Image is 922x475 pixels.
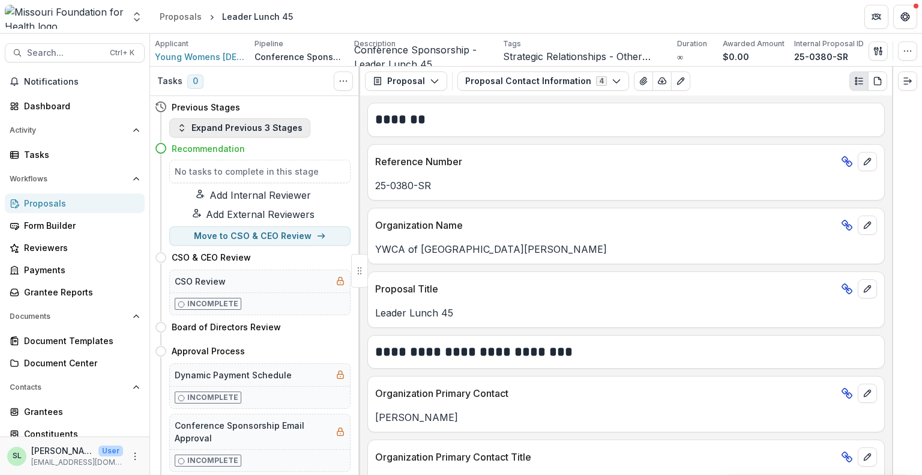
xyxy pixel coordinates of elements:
[160,10,202,23] div: Proposals
[503,38,521,49] p: Tags
[128,5,145,29] button: Open entity switcher
[255,38,283,49] p: Pipeline
[354,43,493,71] p: Conference Sponsorship - Leader Lunch 45
[858,384,877,403] button: edit
[375,450,836,464] p: Organization Primary Contact Title
[5,402,145,422] a: Grantees
[5,216,145,235] a: Form Builder
[5,307,145,326] button: Open Documents
[31,457,123,468] p: [EMAIL_ADDRESS][DOMAIN_NAME]
[723,50,749,63] p: $0.00
[187,392,238,403] p: Incomplete
[5,378,145,397] button: Open Contacts
[375,306,877,320] p: Leader Lunch 45
[172,321,281,333] h4: Board of Directors Review
[24,357,135,369] div: Document Center
[169,226,351,246] button: Move to CSO & CEO Review
[5,5,124,29] img: Missouri Foundation for Health logo
[334,71,353,91] button: Toggle View Cancelled Tasks
[503,51,667,62] span: Strategic Relationships - Other Grants and Contracts
[858,279,877,298] button: edit
[858,447,877,467] button: edit
[5,96,145,116] a: Dashboard
[5,72,145,91] button: Notifications
[172,345,245,357] h4: Approval Process
[858,216,877,235] button: edit
[24,286,135,298] div: Grantee Reports
[175,275,226,288] h5: CSO Review
[172,251,251,264] h4: CSO & CEO Review
[24,197,135,210] div: Proposals
[107,46,137,59] div: Ctrl + K
[24,100,135,112] div: Dashboard
[375,218,836,232] p: Organization Name
[5,353,145,373] a: Document Center
[10,383,128,392] span: Contacts
[255,50,345,63] p: Conference Sponsorship
[128,449,142,464] button: More
[5,121,145,140] button: Open Activity
[24,428,135,440] div: Constituents
[723,38,785,49] p: Awarded Amount
[794,50,848,63] p: 25-0380-SR
[893,5,917,29] button: Get Help
[24,264,135,276] div: Payments
[5,424,145,444] a: Constituents
[222,10,293,23] div: Leader Lunch 45
[5,193,145,213] a: Proposals
[31,444,94,457] p: [PERSON_NAME]
[671,71,690,91] button: Edit as form
[898,71,917,91] button: Expand right
[677,38,707,49] p: Duration
[24,334,135,347] div: Document Templates
[864,5,888,29] button: Partners
[5,331,145,351] a: Document Templates
[457,71,629,91] button: Proposal Contact Information4
[24,219,135,232] div: Form Builder
[794,38,864,49] p: Internal Proposal ID
[155,8,206,25] a: Proposals
[24,405,135,418] div: Grantees
[354,38,396,49] p: Description
[849,71,869,91] button: Plaintext view
[157,76,182,86] h3: Tasks
[375,178,877,193] p: 25-0380-SR
[375,386,836,401] p: Organization Primary Contact
[98,446,123,456] p: User
[175,369,292,381] h5: Dynamic Payment Schedule
[175,419,331,444] h5: Conference Sponsorship Email Approval
[27,48,103,58] span: Search...
[172,101,240,113] h4: Previous Stages
[13,452,22,460] div: Sada Lindsey
[868,71,887,91] button: PDF view
[155,8,298,25] nav: breadcrumb
[5,145,145,165] a: Tasks
[175,165,345,178] h5: No tasks to complete in this stage
[375,242,877,256] p: YWCA of [GEOGRAPHIC_DATA][PERSON_NAME]
[5,282,145,302] a: Grantee Reports
[5,43,145,62] button: Search...
[187,455,238,466] p: Incomplete
[375,154,836,169] p: Reference Number
[375,410,877,425] p: [PERSON_NAME]
[187,74,203,89] span: 0
[10,175,128,183] span: Workflows
[24,148,135,161] div: Tasks
[172,142,245,155] h4: Recommendation
[155,50,245,63] a: Young Womens [DEMOGRAPHIC_DATA] Association Of [GEOGRAPHIC_DATA][US_STATE]
[187,298,238,309] p: Incomplete
[634,71,653,91] button: View Attached Files
[5,169,145,189] button: Open Workflows
[365,71,447,91] button: Proposal
[24,77,140,87] span: Notifications
[375,282,836,296] p: Proposal Title
[677,50,683,63] p: ∞
[155,207,351,222] button: Add External Reviewers
[24,241,135,254] div: Reviewers
[169,118,310,138] button: Expand Previous 3 Stages
[858,152,877,171] button: edit
[5,260,145,280] a: Payments
[155,188,351,202] button: Add Internal Reviewer
[10,312,128,321] span: Documents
